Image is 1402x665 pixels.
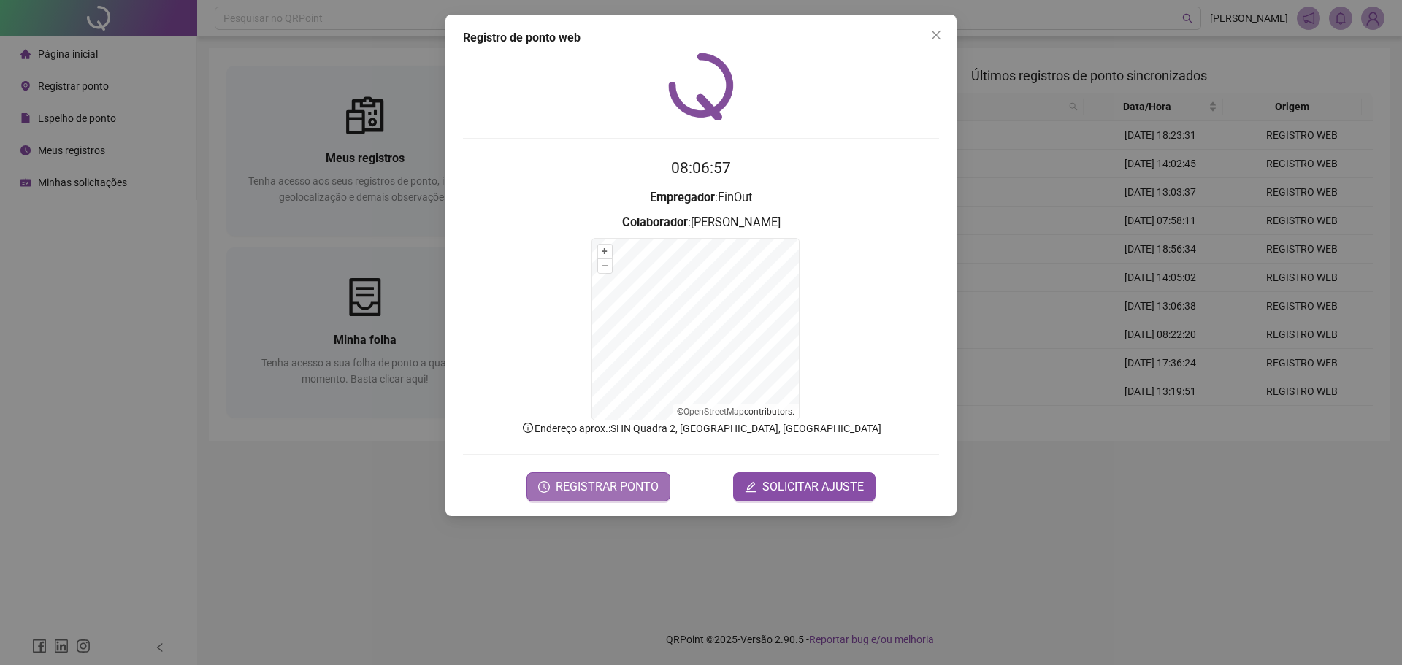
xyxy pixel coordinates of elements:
button: + [598,245,612,258]
span: REGISTRAR PONTO [556,478,659,496]
div: Registro de ponto web [463,29,939,47]
a: OpenStreetMap [683,407,744,417]
h3: : [PERSON_NAME] [463,213,939,232]
li: © contributors. [677,407,794,417]
button: Close [924,23,948,47]
p: Endereço aprox. : SHN Quadra 2, [GEOGRAPHIC_DATA], [GEOGRAPHIC_DATA] [463,420,939,437]
span: SOLICITAR AJUSTE [762,478,864,496]
button: REGISTRAR PONTO [526,472,670,501]
span: info-circle [521,421,535,434]
span: clock-circle [538,481,550,493]
span: close [930,29,942,41]
time: 08:06:57 [671,159,731,177]
button: editSOLICITAR AJUSTE [733,472,876,501]
span: edit [745,481,756,493]
strong: Colaborador [622,215,688,229]
h3: : FinOut [463,188,939,207]
img: QRPoint [668,53,734,120]
strong: Empregador [650,191,715,204]
button: – [598,259,612,273]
